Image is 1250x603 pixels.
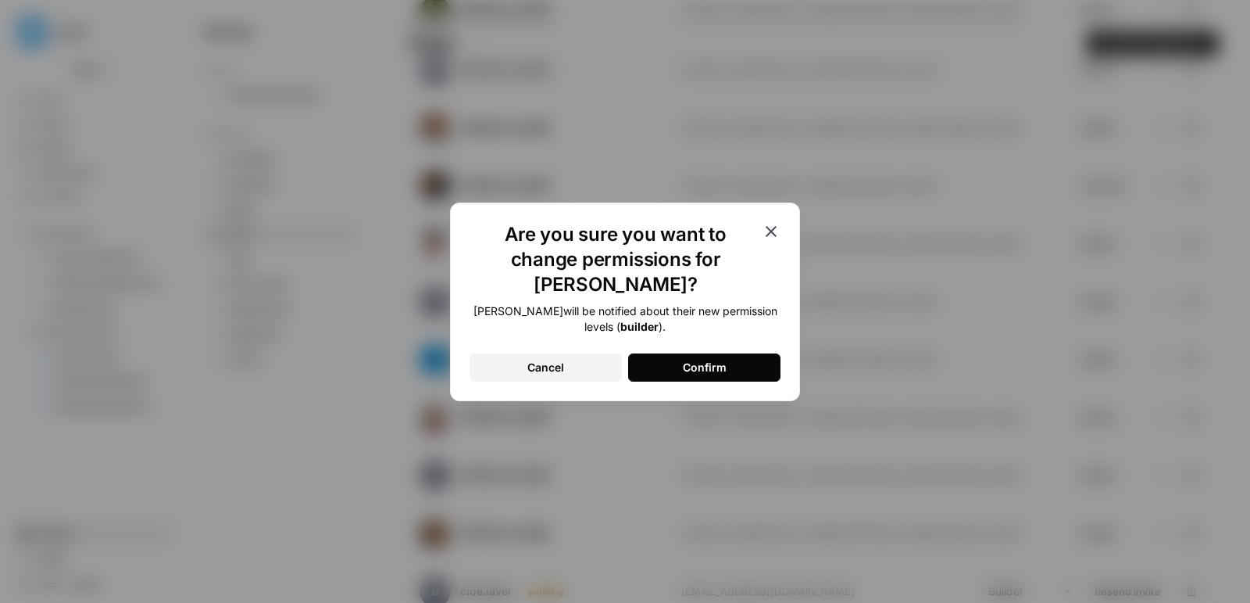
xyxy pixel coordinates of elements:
b: builder [620,320,659,333]
button: Confirm [628,354,780,382]
div: Confirm [683,360,727,375]
button: Cancel [470,354,622,382]
div: [PERSON_NAME] will be notified about their new permission levels ( ). [470,303,780,335]
div: Cancel [527,360,564,375]
h1: Are you sure you want to change permissions for [PERSON_NAME]? [470,222,762,297]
